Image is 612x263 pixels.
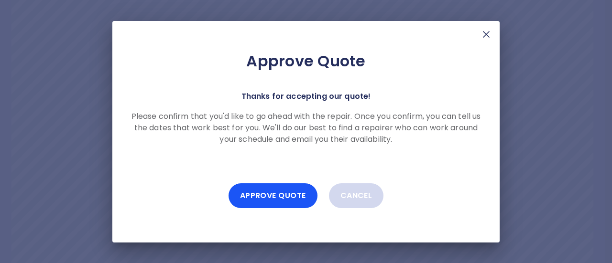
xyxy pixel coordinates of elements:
[128,111,484,145] p: Please confirm that you'd like to go ahead with the repair. Once you confirm, you can tell us the...
[241,90,371,103] p: Thanks for accepting our quote!
[329,183,384,208] button: Cancel
[229,183,317,208] button: Approve Quote
[128,52,484,71] h2: Approve Quote
[481,29,492,40] img: X Mark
